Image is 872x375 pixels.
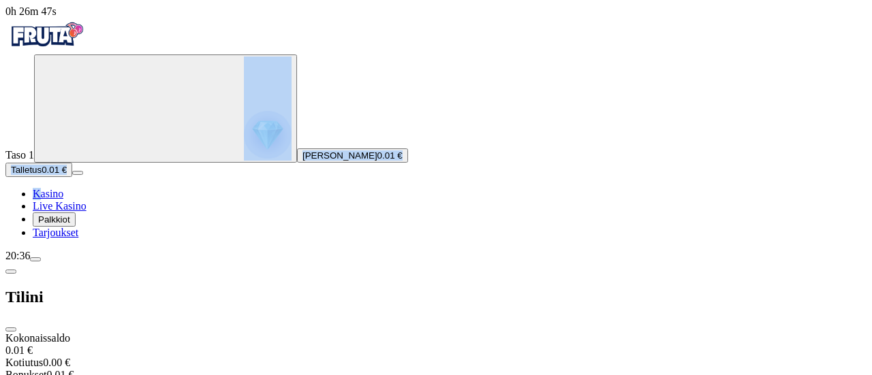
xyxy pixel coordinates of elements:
img: reward progress [244,111,292,159]
button: menu [30,257,41,261]
a: poker-chip iconLive Kasino [33,200,87,212]
nav: Primary [5,18,867,239]
div: Kokonaissaldo [5,332,867,357]
button: Talletusplus icon0.01 € [5,163,72,177]
img: Fruta [5,18,87,52]
button: [PERSON_NAME]0.01 € [297,148,408,163]
span: Live Kasino [33,200,87,212]
button: chevron-left icon [5,270,16,274]
a: Fruta [5,42,87,54]
a: gift-inverted iconTarjoukset [33,227,78,238]
span: [PERSON_NAME] [302,150,377,161]
button: close [5,327,16,331]
span: Kasino [33,188,63,199]
h2: Tilini [5,288,867,306]
span: Talletus [11,165,42,175]
div: 0.01 € [5,344,867,357]
a: diamond iconKasino [33,188,63,199]
span: Taso 1 [5,149,34,161]
span: Kotiutus [5,357,43,368]
button: reward progress [34,54,297,163]
span: 0.01 € [377,150,403,161]
span: Palkkiot [38,214,70,225]
button: menu [72,171,83,175]
span: user session time [5,5,57,17]
div: 0.00 € [5,357,867,369]
span: Tarjoukset [33,227,78,238]
span: 0.01 € [42,165,67,175]
span: 20:36 [5,250,30,261]
button: reward iconPalkkiot [33,212,76,227]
